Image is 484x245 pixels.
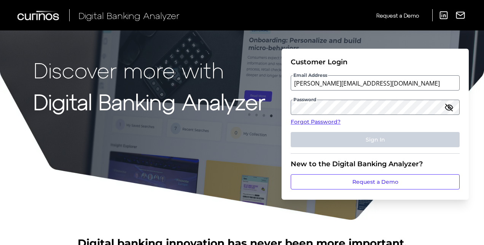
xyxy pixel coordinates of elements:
div: New to the Digital Banking Analyzer? [291,160,460,168]
span: Request a Demo [376,12,419,19]
span: Email Address [293,72,328,78]
img: Curinos [18,11,60,20]
span: Digital Banking Analyzer [78,10,180,21]
a: Request a Demo [291,174,460,189]
div: Customer Login [291,58,460,66]
span: Password [293,97,317,103]
button: Sign In [291,132,460,147]
a: Forgot Password? [291,118,460,126]
strong: Digital Banking Analyzer [33,89,265,114]
p: Discover more with [33,58,265,82]
a: Request a Demo [376,9,419,22]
